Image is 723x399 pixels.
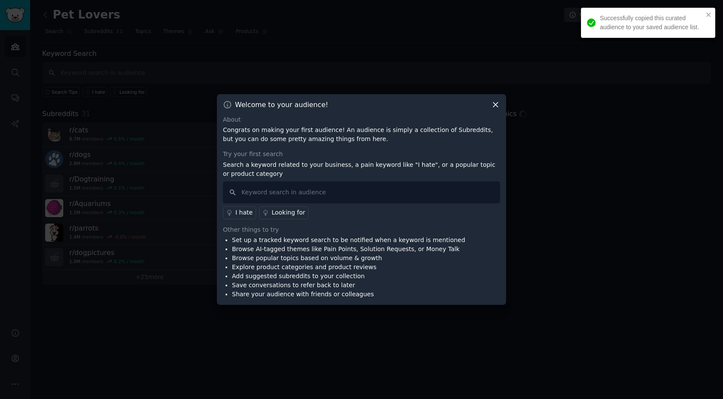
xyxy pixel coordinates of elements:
[259,206,309,219] a: Looking for
[223,181,500,203] input: Keyword search in audience
[272,208,305,217] div: Looking for
[232,236,465,245] li: Set up a tracked keyword search to be notified when a keyword is mentioned
[223,206,256,219] a: I hate
[706,11,712,18] button: close
[232,245,465,254] li: Browse AI-tagged themes like Pain Points, Solution Requests, or Money Talk
[232,290,465,299] li: Share your audience with friends or colleagues
[223,225,500,234] div: Other things to try
[232,272,465,281] li: Add suggested subreddits to your collection
[235,100,328,109] h3: Welcome to your audience!
[223,150,500,159] div: Try your first search
[223,115,500,124] div: About
[600,14,703,32] div: Successfully copied this curated audience to your saved audience list.
[223,160,500,178] p: Search a keyword related to your business, a pain keyword like "I hate", or a popular topic or pr...
[232,281,465,290] li: Save conversations to refer back to later
[232,263,465,272] li: Explore product categories and product reviews
[223,126,500,144] p: Congrats on making your first audience! An audience is simply a collection of Subreddits, but you...
[232,254,465,263] li: Browse popular topics based on volume & growth
[235,208,253,217] div: I hate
